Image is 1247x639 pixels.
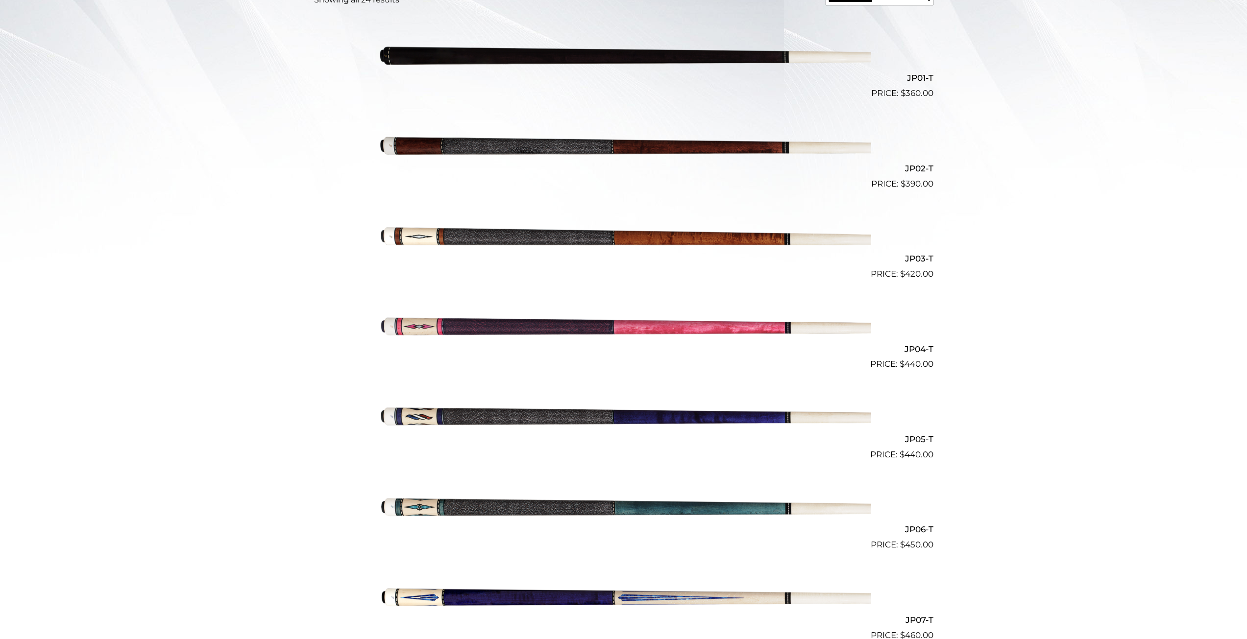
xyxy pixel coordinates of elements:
[900,359,933,369] bdi: 440.00
[376,14,871,96] img: JP01-T
[901,88,905,98] span: $
[901,88,933,98] bdi: 360.00
[900,269,905,279] span: $
[376,555,871,638] img: JP07-T
[314,159,933,177] h2: JP02-T
[901,179,905,189] span: $
[314,375,933,461] a: JP05-T $440.00
[376,465,871,547] img: JP06-T
[376,375,871,457] img: JP05-T
[376,104,871,186] img: JP02-T
[900,269,933,279] bdi: 420.00
[314,465,933,551] a: JP06-T $450.00
[314,69,933,87] h2: JP01-T
[901,179,933,189] bdi: 390.00
[900,450,933,459] bdi: 440.00
[314,250,933,268] h2: JP03-T
[376,284,871,367] img: JP04-T
[900,450,905,459] span: $
[314,14,933,100] a: JP01-T $360.00
[314,194,933,281] a: JP03-T $420.00
[314,430,933,448] h2: JP05-T
[314,284,933,371] a: JP04-T $440.00
[314,521,933,539] h2: JP06-T
[376,194,871,277] img: JP03-T
[314,611,933,629] h2: JP07-T
[900,359,905,369] span: $
[314,104,933,190] a: JP02-T $390.00
[900,540,905,549] span: $
[314,340,933,358] h2: JP04-T
[900,540,933,549] bdi: 450.00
